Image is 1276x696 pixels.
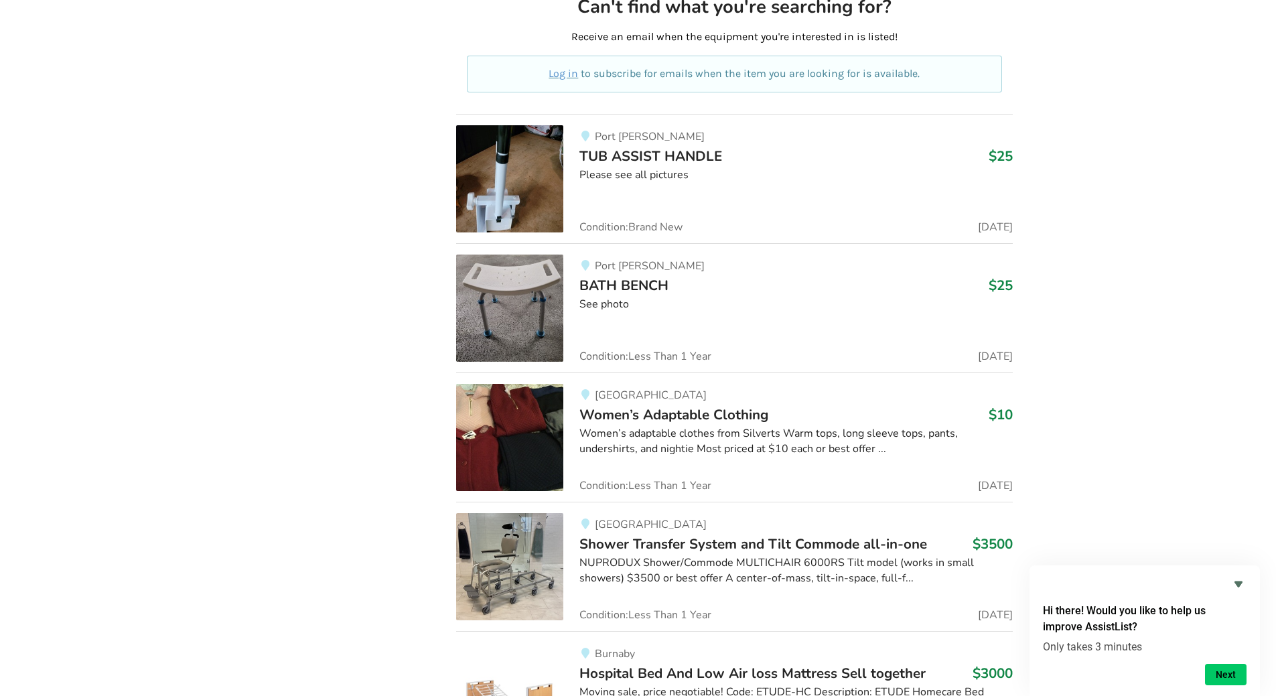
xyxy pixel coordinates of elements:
[579,426,1013,457] div: Women’s adaptable clothes from Silverts Warm tops, long sleeve tops, pants, undershirts, and nigh...
[989,277,1013,294] h3: $25
[978,480,1013,491] span: [DATE]
[456,372,1013,502] a: daily living aids-women’s adaptable clothing[GEOGRAPHIC_DATA]Women’s Adaptable Clothing$10Women’s...
[579,351,711,362] span: Condition: Less Than 1 Year
[1043,640,1247,653] p: Only takes 3 minutes
[467,29,1002,45] p: Receive an email when the equipment you're interested in is listed!
[595,388,707,403] span: [GEOGRAPHIC_DATA]
[456,125,563,232] img: bathroom safety-tub assist handle
[973,665,1013,682] h3: $3000
[1230,576,1247,592] button: Hide survey
[989,406,1013,423] h3: $10
[579,405,768,424] span: Women’s Adaptable Clothing
[595,129,705,144] span: Port [PERSON_NAME]
[595,517,707,532] span: [GEOGRAPHIC_DATA]
[579,297,1013,312] div: See photo
[579,222,683,232] span: Condition: Brand New
[1205,664,1247,685] button: Next question
[579,147,722,165] span: TUB ASSIST HANDLE
[978,610,1013,620] span: [DATE]
[595,646,635,661] span: Burnaby
[579,664,926,683] span: Hospital Bed And Low Air loss Mattress Sell ​​together
[456,243,1013,372] a: bathroom safety-bath benchPort [PERSON_NAME]BATH BENCH$25See photoCondition:Less Than 1 Year[DATE]
[595,259,705,273] span: Port [PERSON_NAME]
[579,555,1013,586] div: NUPRODUX Shower/Commode MULTICHAIR 6000RS Tilt model (works in small showers) $3500 or best offer...
[579,480,711,491] span: Condition: Less Than 1 Year
[456,114,1013,243] a: bathroom safety-tub assist handlePort [PERSON_NAME]TUB ASSIST HANDLE$25Please see all picturesCon...
[989,147,1013,165] h3: $25
[579,167,1013,183] div: Please see all pictures
[978,351,1013,362] span: [DATE]
[456,255,563,362] img: bathroom safety-bath bench
[483,66,986,82] p: to subscribe for emails when the item you are looking for is available.
[1043,603,1247,635] h2: Hi there! Would you like to help us improve AssistList?
[978,222,1013,232] span: [DATE]
[579,276,668,295] span: BATH BENCH
[973,535,1013,553] h3: $3500
[579,610,711,620] span: Condition: Less Than 1 Year
[549,67,578,80] a: Log in
[456,513,563,620] img: bathroom safety-shower transfer system and tilt commode all-in-one
[1043,576,1247,685] div: Hi there! Would you like to help us improve AssistList?
[456,502,1013,631] a: bathroom safety-shower transfer system and tilt commode all-in-one[GEOGRAPHIC_DATA]Shower Transfe...
[456,384,563,491] img: daily living aids-women’s adaptable clothing
[579,535,927,553] span: Shower Transfer System and Tilt Commode all-in-one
